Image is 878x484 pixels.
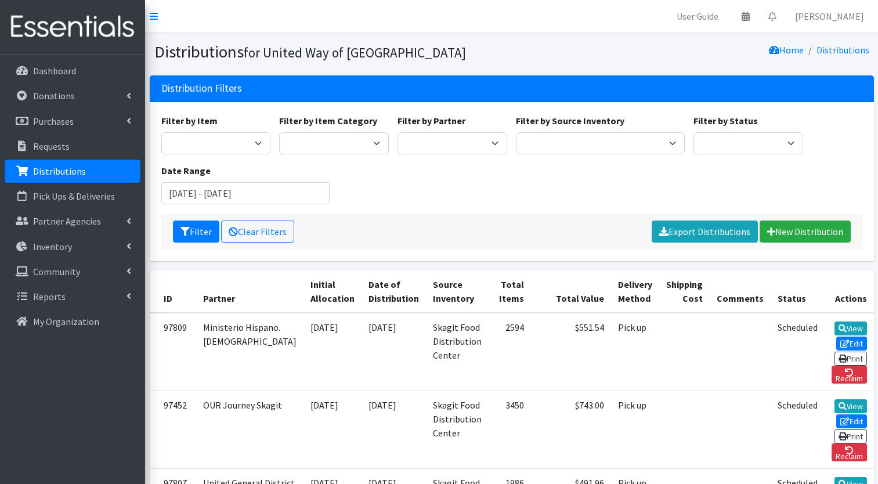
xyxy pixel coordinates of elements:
td: Ministerio Hispano. [DEMOGRAPHIC_DATA] [196,313,303,391]
td: 97809 [150,313,196,391]
th: Delivery Method [611,270,659,313]
a: Clear Filters [221,221,294,243]
a: Edit [836,337,868,351]
td: [DATE] [303,313,362,391]
td: Pick up [611,391,659,468]
th: Total Items [489,270,531,313]
a: New Distribution [760,221,851,243]
a: Partner Agencies [5,210,140,233]
td: $743.00 [531,391,611,468]
label: Filter by Source Inventory [516,114,624,128]
a: Donations [5,84,140,107]
a: Print [834,429,868,443]
p: Community [33,266,80,277]
td: [DATE] [362,313,426,391]
th: Comments [710,270,771,313]
td: [DATE] [303,391,362,468]
a: My Organization [5,310,140,333]
small: for United Way of [GEOGRAPHIC_DATA] [244,44,466,61]
td: 2594 [489,313,531,391]
td: OUR Journey Skagit [196,391,303,468]
button: Filter [173,221,219,243]
th: Partner [196,270,303,313]
a: Dashboard [5,59,140,82]
a: View [834,399,868,413]
th: Date of Distribution [362,270,426,313]
td: Pick up [611,313,659,391]
label: Filter by Partner [398,114,465,128]
img: HumanEssentials [5,8,140,46]
input: January 1, 2011 - December 31, 2011 [161,182,330,204]
td: Scheduled [771,313,825,391]
a: Export Distributions [652,221,758,243]
p: Inventory [33,241,72,252]
a: [PERSON_NAME] [786,5,873,28]
h3: Distribution Filters [161,82,242,95]
th: Initial Allocation [303,270,362,313]
a: Reports [5,285,140,308]
a: Requests [5,135,140,158]
label: Filter by Item Category [279,114,377,128]
p: Partner Agencies [33,215,101,227]
th: Status [771,270,825,313]
a: Home [769,44,804,56]
h1: Distributions [154,42,508,62]
a: View [834,322,868,335]
th: Source Inventory [426,270,489,313]
td: Skagit Food Distribution Center [426,391,489,468]
p: Reports [33,291,66,302]
a: Purchases [5,110,140,133]
td: [DATE] [362,391,426,468]
td: Skagit Food Distribution Center [426,313,489,391]
a: Pick Ups & Deliveries [5,185,140,208]
p: Dashboard [33,65,76,77]
label: Filter by Status [693,114,758,128]
th: Shipping Cost [659,270,710,313]
a: Reclaim [832,443,868,461]
p: Requests [33,140,70,152]
td: 3450 [489,391,531,468]
p: Pick Ups & Deliveries [33,190,115,202]
a: Inventory [5,235,140,258]
a: Reclaim [832,366,868,384]
td: $551.54 [531,313,611,391]
p: Distributions [33,165,86,177]
th: ID [150,270,196,313]
a: Distributions [5,160,140,183]
p: My Organization [33,316,99,327]
a: Community [5,260,140,283]
label: Filter by Item [161,114,218,128]
a: Print [834,352,868,366]
a: Edit [836,414,868,428]
p: Purchases [33,115,74,127]
a: User Guide [667,5,728,28]
p: Donations [33,90,75,102]
label: Date Range [161,164,211,178]
th: Total Value [531,270,611,313]
td: Scheduled [771,391,825,468]
td: 97452 [150,391,196,468]
a: Distributions [816,44,869,56]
